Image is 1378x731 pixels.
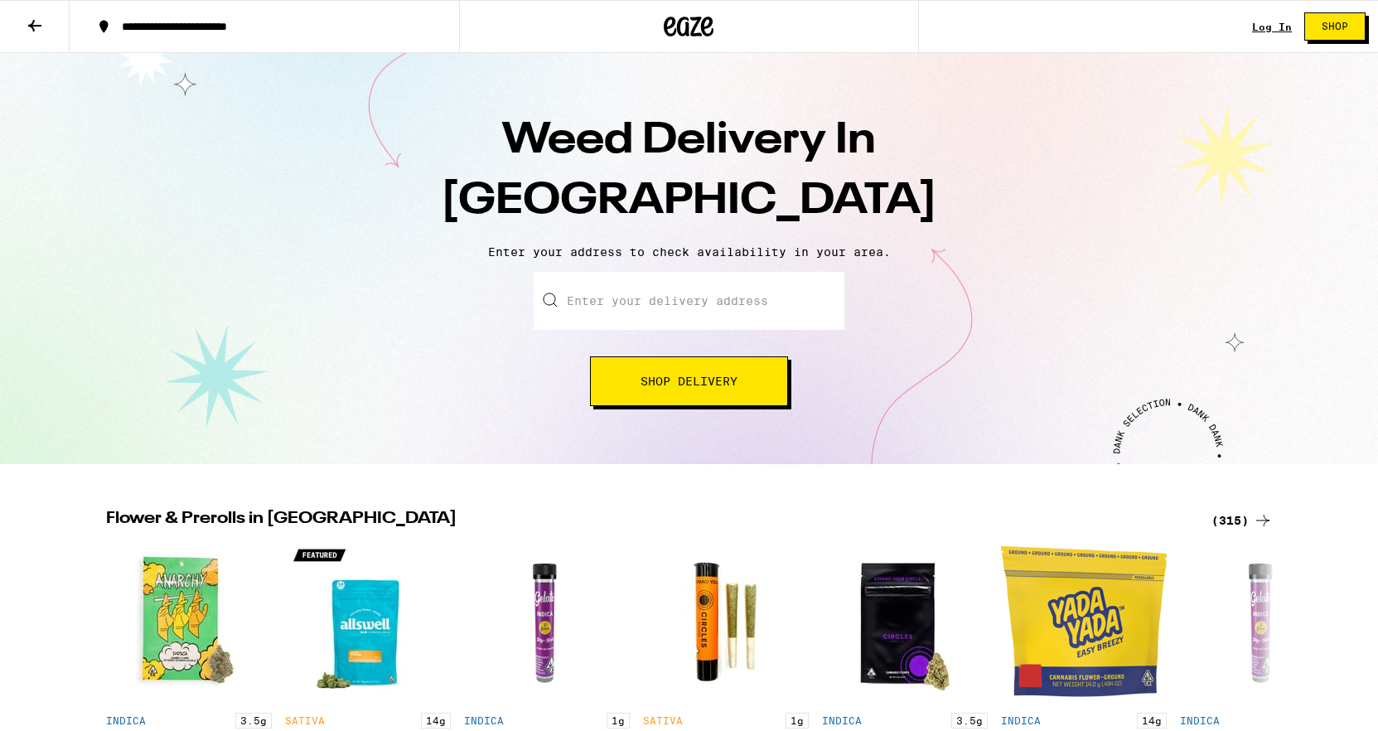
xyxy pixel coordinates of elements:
span: Shop [1322,22,1348,31]
img: Circles Base Camp - Dreamonade - 3.5g [822,539,988,704]
p: INDICA [464,715,504,726]
span: Shop Delivery [641,375,737,387]
p: INDICA [1180,715,1220,726]
p: 3.5g [235,713,272,729]
img: Anarchy - Banana OG - 3.5g [106,539,272,704]
p: Enter your address to check availability in your area. [17,245,1361,259]
h1: Weed Delivery In [399,111,979,232]
span: [GEOGRAPHIC_DATA] [441,180,937,223]
button: Shop Delivery [590,356,788,406]
p: 14g [421,713,451,729]
img: Gelato - Grape Pie - 1g [464,539,630,704]
input: Enter your delivery address [534,272,844,330]
a: Log In [1252,22,1292,32]
img: Circles Eclipse - Maui Wowie Diamond Infused 2-Pack - 1g [643,539,809,704]
img: Gelato - Northern Lights - 1g [1180,539,1346,704]
h2: Flower & Prerolls in [GEOGRAPHIC_DATA] [106,511,1192,530]
p: INDICA [1001,715,1041,726]
a: Shop [1292,12,1378,41]
p: 1g [786,713,809,729]
p: SATIVA [285,715,325,726]
img: Yada Yada - Glitter Bomb Pre-Ground - 14g [1001,539,1167,704]
p: INDICA [106,715,146,726]
p: INDICA [822,715,862,726]
a: (315) [1211,511,1273,530]
p: 3.5g [951,713,988,729]
button: Shop [1304,12,1366,41]
img: Allswell - Jack's Revenge - 14g [285,539,451,704]
p: 1g [607,713,630,729]
p: SATIVA [643,715,683,726]
p: 14g [1137,713,1167,729]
